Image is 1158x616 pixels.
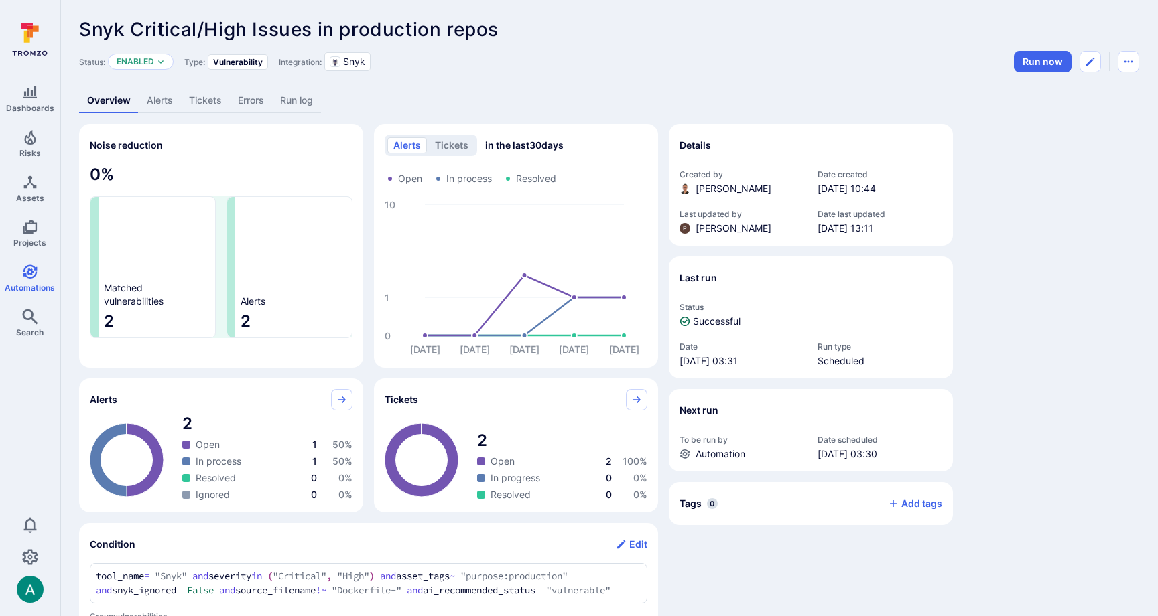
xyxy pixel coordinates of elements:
[385,330,391,341] text: 0
[96,569,641,597] textarea: Add condition
[680,354,804,368] span: [DATE] 03:31
[16,193,44,203] span: Assets
[385,199,395,210] text: 10
[90,139,163,151] span: Noise reduction
[90,164,352,185] span: 0 %
[616,534,647,555] button: Edit
[680,183,690,194] div: Gustavo Barbato
[196,438,220,451] span: Open
[184,57,205,67] span: Type:
[5,283,55,293] span: Automations
[139,88,181,113] a: Alerts
[312,455,317,467] span: 1
[79,18,499,41] span: Snyk Critical/High Issues in production repos
[491,488,531,502] span: Resolved
[230,88,272,113] a: Errors
[272,88,321,113] a: Run log
[633,472,647,483] span: 0 %
[680,302,942,312] span: Status
[311,489,317,500] span: 0
[241,311,346,332] span: 2
[680,139,711,152] h2: Details
[374,124,658,368] div: Alerts/Tickets trend
[818,447,942,461] span: [DATE] 03:30
[477,430,647,451] span: total
[1014,51,1072,72] button: Run automation
[633,489,647,500] span: 0 %
[19,148,41,158] span: Risks
[17,576,44,603] img: ACg8ocLSa5mPYBaXNx3eFu_EmspyJX0laNWN7cXOFirfQ7srZveEpg=s96-c
[6,103,54,113] span: Dashboards
[680,271,717,285] h2: Last run
[669,124,953,246] section: Details widget
[343,55,365,68] span: Snyk
[680,209,804,219] span: Last updated by
[818,182,942,196] span: [DATE] 10:44
[606,489,612,500] span: 0
[669,256,953,378] section: Last run widget
[410,343,440,355] text: [DATE]
[516,172,556,185] span: Resolved
[696,182,771,196] span: [PERSON_NAME]
[680,497,702,510] h2: Tags
[398,172,422,185] span: Open
[279,57,322,67] span: Integration:
[90,538,135,551] h2: Condition
[818,341,942,352] span: Run type
[1080,51,1101,72] button: Edit automation
[606,472,612,483] span: 0
[385,292,389,303] text: 1
[485,139,564,152] span: in the last 30 days
[818,354,942,368] span: Scheduled
[696,447,745,461] span: Automation
[693,315,741,328] span: Successful
[79,378,363,512] div: Alerts pie widget
[491,471,540,485] span: In progress
[818,209,942,219] span: Date last updated
[669,389,953,471] section: Next run widget
[446,172,492,185] span: In process
[196,455,241,468] span: In process
[877,493,942,514] button: Add tags
[1118,51,1139,72] button: Automation menu
[312,439,317,450] span: 1
[208,54,268,70] div: Vulnerability
[196,471,236,485] span: Resolved
[338,472,352,483] span: 0 %
[680,223,690,234] img: ACg8ocJQYrsZN2b_k7D6jZigyxaGOmQv0pEZbSpnwtTWIqvwEgm4Vg=s96-c
[669,482,953,525] div: Collapse tags
[182,413,352,435] span: total
[491,455,515,468] span: Open
[332,439,352,450] span: 50 %
[13,238,46,248] span: Projects
[680,341,804,352] span: Date
[90,393,117,406] span: Alerts
[374,378,658,512] div: Tickets pie widget
[332,455,352,467] span: 50 %
[387,137,427,153] button: alerts
[707,498,718,509] span: 0
[460,343,490,355] text: [DATE]
[509,343,539,355] text: [DATE]
[311,472,317,483] span: 0
[818,435,942,445] span: Date scheduled
[79,57,105,67] span: Status:
[16,327,44,337] span: Search
[696,222,771,235] span: [PERSON_NAME]
[104,281,164,308] span: Matched vulnerabilities
[181,88,230,113] a: Tickets
[196,488,230,502] span: Ignored
[559,343,589,355] text: [DATE]
[609,343,639,355] text: [DATE]
[157,58,165,66] button: Expand dropdown
[117,56,154,67] button: Enabled
[429,137,474,153] button: tickets
[17,576,44,603] div: Arjan Dehar
[104,311,210,332] span: 2
[623,455,647,467] span: 100 %
[680,183,690,194] img: ALV-UjWWaRBvWes2rfJAShj9pxYTF4Hh0579qzlWPReFwhsfrZuSW-Nl5GanVY4d-peF0JycjuNpUQGouSi-ls9QrvWEnX-x0...
[241,295,265,308] span: Alerts
[680,223,690,234] div: Praveer Chaturvedi
[818,222,942,235] span: [DATE] 13:11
